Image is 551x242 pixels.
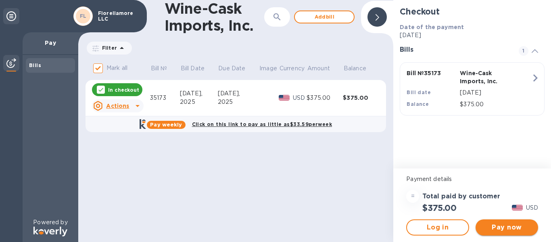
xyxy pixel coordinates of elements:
span: Log in [413,223,461,232]
span: Balance [344,64,377,73]
h2: Checkout [400,6,545,17]
div: $375.00 [307,94,343,102]
p: [DATE] [460,88,531,97]
b: Balance [407,101,429,107]
p: Bill Date [181,64,205,73]
span: 1 [519,46,528,56]
div: [DATE], [218,89,259,98]
b: FL [80,13,87,19]
p: Image [259,64,277,73]
b: Bill date [407,89,431,95]
h3: Bills [400,46,509,54]
button: Pay now [476,219,538,236]
p: Filter [99,44,117,51]
button: Addbill [294,11,355,23]
span: Pay now [482,223,532,232]
p: In checkout [108,86,139,93]
p: Fiorellamore LLC [98,11,138,22]
p: Mark all [106,64,127,72]
span: Bill № [151,64,178,73]
div: 2025 [180,98,218,106]
p: Pay [29,39,72,47]
p: [DATE] [400,31,545,40]
div: 2025 [218,98,259,106]
button: Bill №35173Wine-Cask Imports, Inc.Bill date[DATE]Balance$375.00 [400,62,545,116]
img: Logo [33,227,67,236]
p: Wine-Cask Imports, Inc. [460,69,510,85]
b: Bills [29,62,41,68]
b: Date of the payment [400,24,464,30]
h3: Total paid by customer [422,193,500,200]
div: 35173 [150,94,180,102]
span: Bill Date [181,64,215,73]
p: Due Date [218,64,245,73]
b: Click on this link to pay as little as $33.59 per week [192,121,332,127]
h2: $375.00 [422,203,457,213]
img: USD [512,205,523,210]
div: $375.00 [343,94,379,102]
button: Log in [406,219,469,236]
span: Amount [307,64,340,73]
p: $375.00 [460,100,531,109]
div: [DATE], [180,89,218,98]
p: Bill № [151,64,167,73]
p: USD [526,204,538,212]
p: Payment details [406,175,538,183]
span: Due Date [218,64,256,73]
div: = [406,190,419,203]
p: Amount [307,64,330,73]
b: Pay weekly [150,122,182,128]
p: Balance [344,64,366,73]
u: Actions [106,103,129,109]
img: USD [279,95,290,101]
span: Add bill [301,12,347,22]
p: Powered by [33,218,67,227]
p: Currency [280,64,305,73]
p: Bill № 35173 [407,69,457,77]
p: USD [293,94,307,102]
